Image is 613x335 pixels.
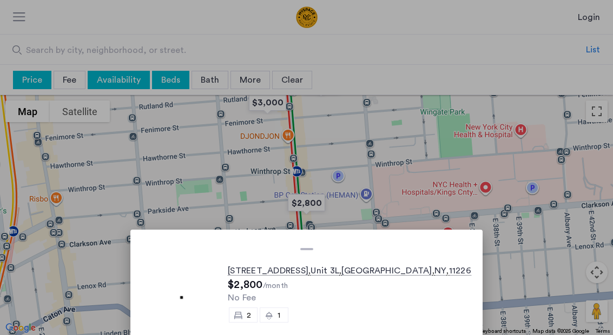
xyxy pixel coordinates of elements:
[228,293,256,302] span: No Fee
[148,270,219,317] img: Apartment photo
[278,312,280,319] span: 1
[228,279,263,290] span: $2,800
[247,312,251,319] span: 2
[263,282,288,290] sub: /month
